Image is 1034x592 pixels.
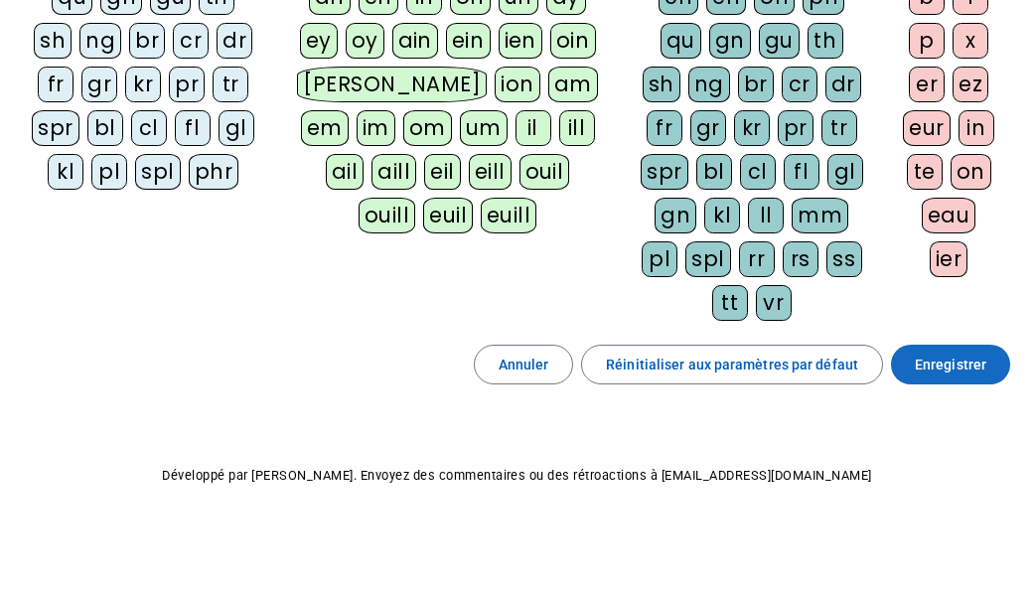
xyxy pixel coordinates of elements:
[359,198,415,233] div: ouill
[739,241,775,277] div: rr
[891,345,1010,384] button: Enregistrer
[135,154,181,190] div: spl
[48,154,83,190] div: kl
[792,198,848,233] div: mm
[371,154,416,190] div: aill
[951,154,991,190] div: on
[519,154,570,190] div: ouil
[91,154,127,190] div: pl
[346,23,384,59] div: oy
[606,353,858,376] span: Réinitialiser aux paramètres par défaut
[909,67,945,102] div: er
[326,154,365,190] div: ail
[759,23,800,59] div: gu
[469,154,512,190] div: eill
[930,241,968,277] div: ier
[661,23,701,59] div: qu
[175,110,211,146] div: fl
[446,23,491,59] div: ein
[301,110,349,146] div: em
[642,241,677,277] div: pl
[821,110,857,146] div: tr
[782,67,817,102] div: cr
[688,67,730,102] div: ng
[922,198,976,233] div: eau
[131,110,167,146] div: cl
[550,23,596,59] div: oin
[783,241,818,277] div: rs
[903,110,951,146] div: eur
[219,110,254,146] div: gl
[738,67,774,102] div: br
[748,198,784,233] div: ll
[169,67,205,102] div: pr
[581,345,883,384] button: Réinitialiser aux paramètres par défaut
[559,110,595,146] div: ill
[173,23,209,59] div: cr
[189,154,239,190] div: phr
[690,110,726,146] div: gr
[403,110,452,146] div: om
[808,23,843,59] div: th
[825,67,861,102] div: dr
[495,67,540,102] div: ion
[460,110,508,146] div: um
[297,67,487,102] div: [PERSON_NAME]
[392,23,439,59] div: ain
[34,23,72,59] div: sh
[125,67,161,102] div: kr
[499,23,543,59] div: ien
[548,67,598,102] div: am
[953,67,988,102] div: ez
[712,285,748,321] div: tt
[300,23,338,59] div: ey
[915,353,986,376] span: Enregistrer
[784,154,819,190] div: fl
[827,154,863,190] div: gl
[740,154,776,190] div: cl
[357,110,395,146] div: im
[81,67,117,102] div: gr
[778,110,813,146] div: pr
[129,23,165,59] div: br
[516,110,551,146] div: il
[79,23,121,59] div: ng
[959,110,994,146] div: in
[826,241,862,277] div: ss
[424,154,461,190] div: eil
[696,154,732,190] div: bl
[909,23,945,59] div: p
[709,23,751,59] div: gn
[641,154,688,190] div: spr
[16,464,1018,488] p: Développé par [PERSON_NAME]. Envoyez des commentaires ou des rétroactions à [EMAIL_ADDRESS][DOMAI...
[685,241,731,277] div: spl
[499,353,549,376] span: Annuler
[38,67,74,102] div: fr
[481,198,536,233] div: euill
[32,110,79,146] div: spr
[907,154,943,190] div: te
[87,110,123,146] div: bl
[734,110,770,146] div: kr
[643,67,680,102] div: sh
[953,23,988,59] div: x
[474,345,574,384] button: Annuler
[704,198,740,233] div: kl
[423,198,473,233] div: euil
[217,23,252,59] div: dr
[655,198,696,233] div: gn
[213,67,248,102] div: tr
[647,110,682,146] div: fr
[756,285,792,321] div: vr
